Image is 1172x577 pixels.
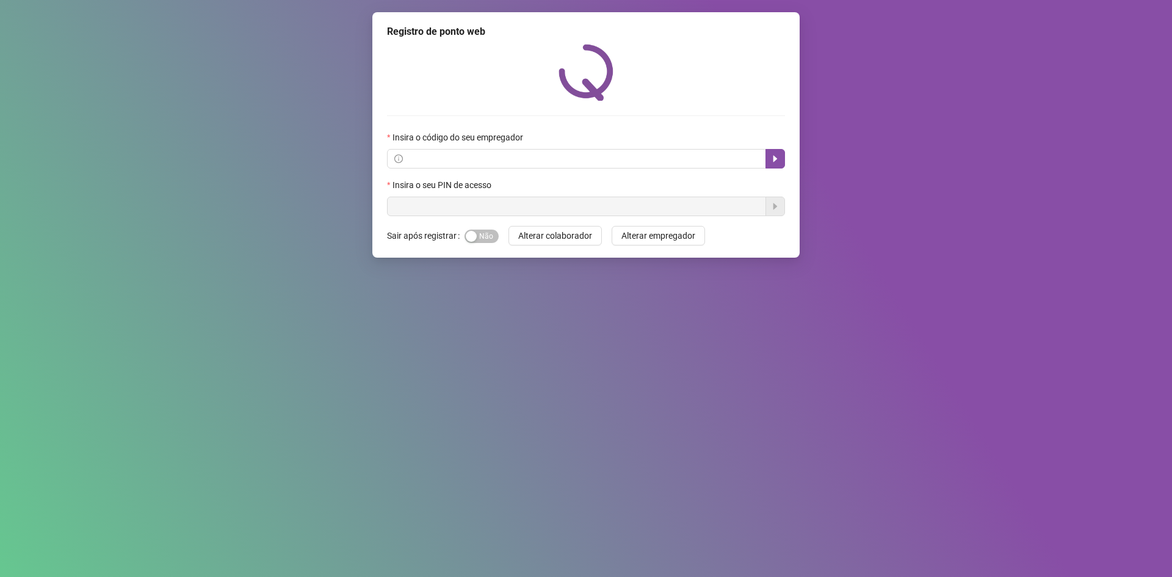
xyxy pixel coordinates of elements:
[508,226,602,245] button: Alterar colaborador
[387,131,531,144] label: Insira o código do seu empregador
[621,229,695,242] span: Alterar empregador
[612,226,705,245] button: Alterar empregador
[559,44,613,101] img: QRPoint
[770,154,780,164] span: caret-right
[387,24,785,39] div: Registro de ponto web
[518,229,592,242] span: Alterar colaborador
[387,178,499,192] label: Insira o seu PIN de acesso
[394,154,403,163] span: info-circle
[387,226,465,245] label: Sair após registrar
